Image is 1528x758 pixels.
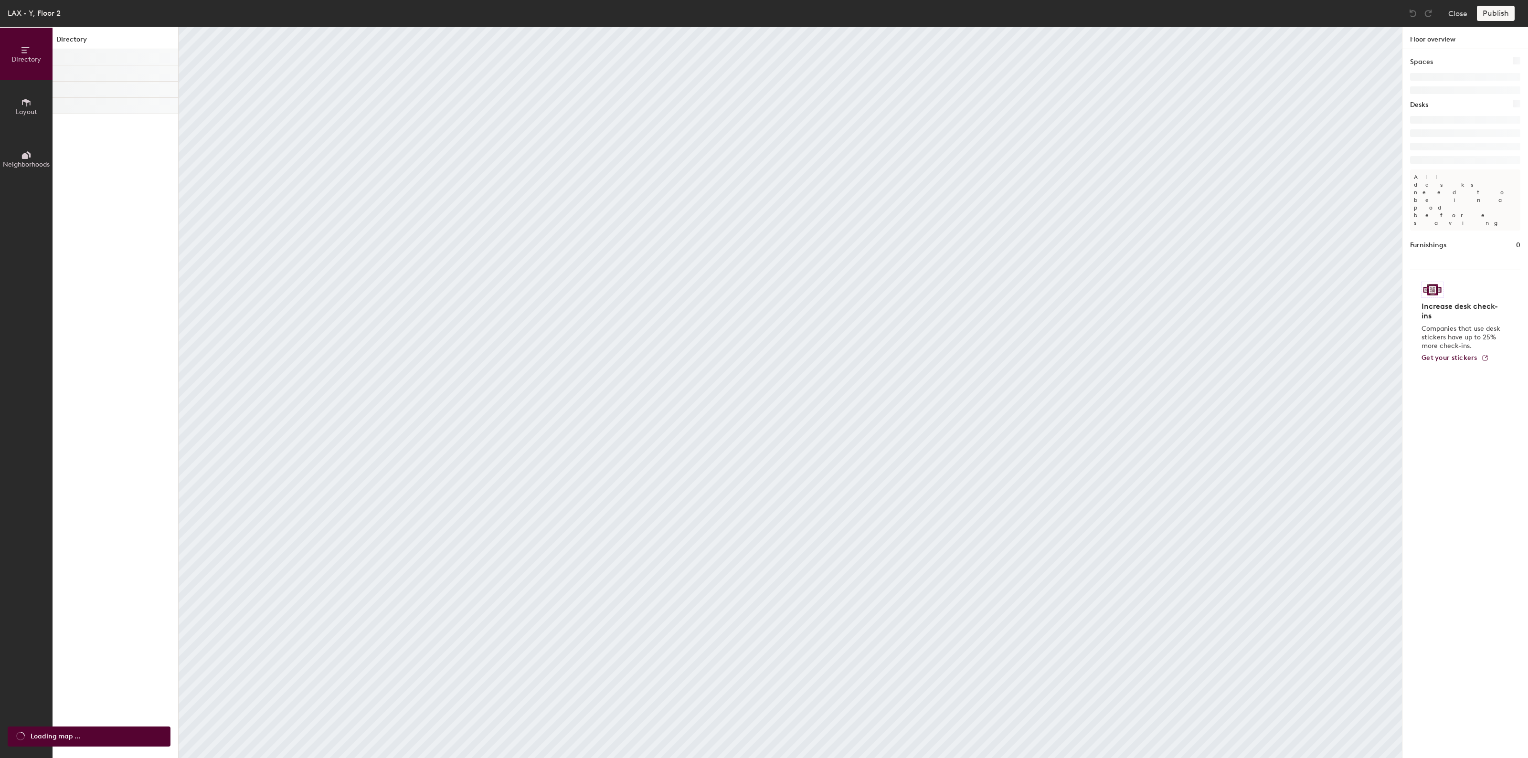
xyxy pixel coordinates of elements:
[1410,240,1446,251] h1: Furnishings
[1410,57,1433,67] h1: Spaces
[1402,27,1528,49] h1: Floor overview
[1422,354,1477,362] span: Get your stickers
[1422,354,1489,362] a: Get your stickers
[1408,9,1418,18] img: Undo
[1410,169,1520,231] p: All desks need to be in a pod before saving
[1422,325,1503,350] p: Companies that use desk stickers have up to 25% more check-ins.
[1410,100,1428,110] h1: Desks
[1422,302,1503,321] h4: Increase desk check-ins
[16,108,37,116] span: Layout
[8,7,61,19] div: LAX - Y, Floor 2
[1423,9,1433,18] img: Redo
[11,55,41,63] span: Directory
[3,160,50,168] span: Neighborhoods
[53,34,178,49] h1: Directory
[1516,240,1520,251] h1: 0
[1448,6,1467,21] button: Close
[31,731,80,742] span: Loading map ...
[1422,282,1443,298] img: Sticker logo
